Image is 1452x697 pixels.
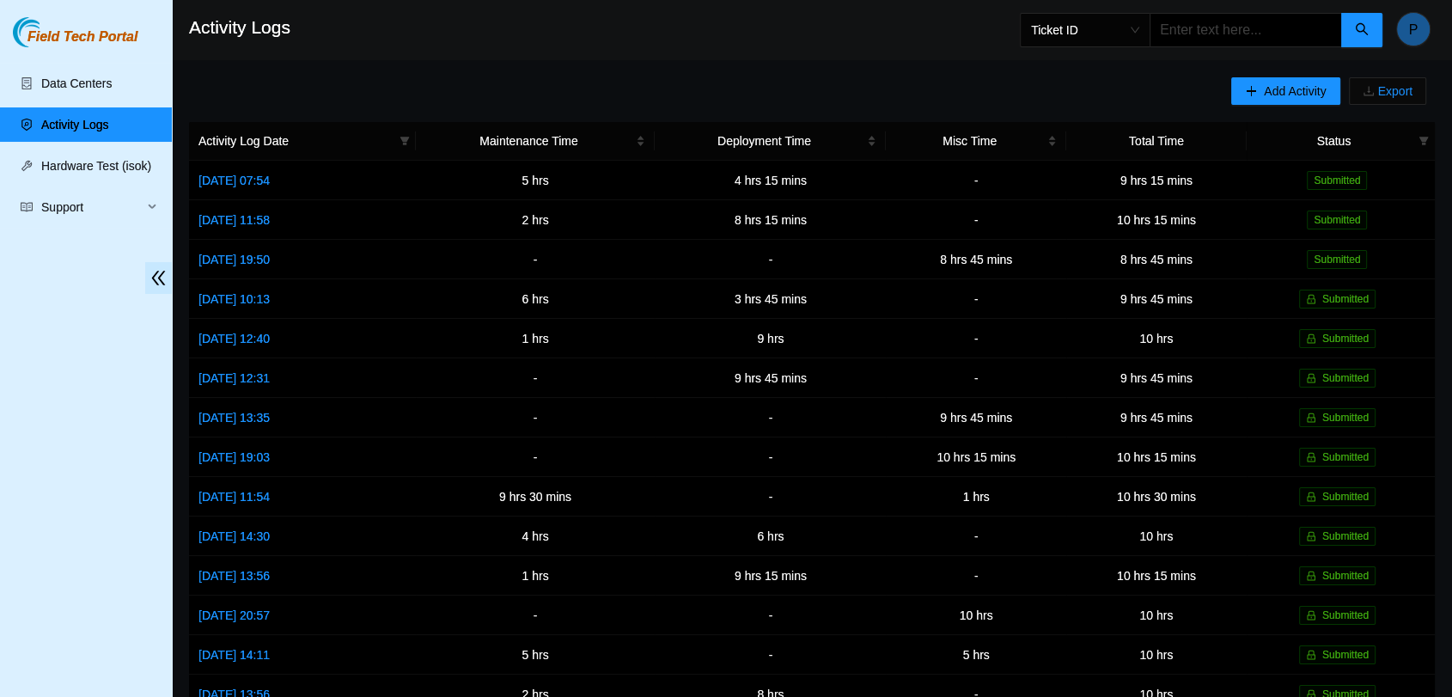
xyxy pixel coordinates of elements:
span: filter [396,128,413,154]
td: 9 hrs 15 mins [1066,161,1247,200]
img: Akamai Technologies [13,17,87,47]
span: lock [1306,333,1316,344]
span: lock [1306,492,1316,502]
span: Submitted [1322,451,1369,463]
span: Submitted [1307,250,1367,269]
a: Hardware Test (isok) [41,159,151,173]
input: Enter text here... [1150,13,1342,47]
span: Submitted [1322,649,1369,661]
span: lock [1306,650,1316,660]
td: - [886,517,1066,556]
button: search [1341,13,1382,47]
a: [DATE] 14:30 [198,529,270,543]
a: Data Centers [41,76,112,90]
td: 8 hrs 45 mins [886,240,1066,279]
a: [DATE] 11:58 [198,213,270,227]
span: Submitted [1322,530,1369,542]
td: 1 hrs [416,319,656,358]
span: Ticket ID [1031,17,1139,43]
a: [DATE] 14:11 [198,648,270,662]
td: 10 hrs [886,596,1066,635]
td: - [416,437,656,477]
td: - [655,635,886,675]
td: 8 hrs 45 mins [1066,240,1247,279]
button: P [1396,12,1431,46]
span: Submitted [1307,171,1367,190]
span: Support [41,190,143,224]
td: - [886,161,1066,200]
td: 9 hrs 45 mins [1066,398,1247,437]
span: lock [1306,413,1316,423]
td: - [655,477,886,517]
span: Activity Log Date [198,131,393,150]
a: [DATE] 19:50 [198,253,270,266]
td: 1 hrs [416,556,656,596]
a: Activity Logs [41,118,109,131]
td: - [655,437,886,477]
span: read [21,201,33,213]
td: 5 hrs [416,635,656,675]
td: 5 hrs [416,161,656,200]
td: - [886,200,1066,240]
td: 6 hrs [416,279,656,319]
button: downloadExport [1349,77,1426,105]
td: 9 hrs 45 mins [886,398,1066,437]
span: lock [1306,531,1316,541]
span: filter [400,136,410,146]
td: - [416,596,656,635]
td: 1 hrs [886,477,1066,517]
span: Submitted [1322,293,1369,305]
span: double-left [145,262,172,294]
td: 4 hrs 15 mins [655,161,886,200]
a: [DATE] 11:54 [198,490,270,504]
span: Submitted [1322,333,1369,345]
span: Submitted [1322,570,1369,582]
td: - [655,596,886,635]
td: 3 hrs 45 mins [655,279,886,319]
span: filter [1415,128,1432,154]
td: 10 hrs [1066,635,1247,675]
td: 10 hrs 15 mins [886,437,1066,477]
a: [DATE] 12:31 [198,371,270,385]
span: Field Tech Portal [27,29,137,46]
td: 10 hrs 15 mins [1066,437,1247,477]
td: 9 hrs 30 mins [416,477,656,517]
td: 10 hrs 15 mins [1066,556,1247,596]
a: [DATE] 12:40 [198,332,270,345]
span: lock [1306,610,1316,621]
span: Submitted [1307,211,1367,229]
td: 10 hrs 15 mins [1066,200,1247,240]
td: 10 hrs [1066,596,1247,635]
td: - [655,240,886,279]
span: P [1409,19,1418,40]
span: filter [1418,136,1429,146]
td: 2 hrs [416,200,656,240]
a: [DATE] 13:35 [198,411,270,425]
td: - [886,358,1066,398]
span: lock [1306,294,1316,304]
a: [DATE] 20:57 [198,608,270,622]
td: - [416,398,656,437]
span: Add Activity [1264,82,1326,101]
td: 5 hrs [886,635,1066,675]
a: [DATE] 07:54 [198,174,270,187]
a: Akamai TechnologiesField Tech Portal [13,31,137,53]
th: Total Time [1066,122,1247,161]
span: lock [1306,373,1316,383]
span: Status [1256,131,1412,150]
span: lock [1306,452,1316,462]
td: 9 hrs 45 mins [1066,358,1247,398]
a: [DATE] 19:03 [198,450,270,464]
span: Submitted [1322,412,1369,424]
td: - [416,240,656,279]
td: - [886,279,1066,319]
span: search [1355,22,1369,39]
span: Submitted [1322,609,1369,621]
td: - [416,358,656,398]
td: 9 hrs 15 mins [655,556,886,596]
td: 4 hrs [416,517,656,556]
a: [DATE] 13:56 [198,569,270,583]
td: 10 hrs [1066,319,1247,358]
td: 8 hrs 15 mins [655,200,886,240]
span: Submitted [1322,372,1369,384]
